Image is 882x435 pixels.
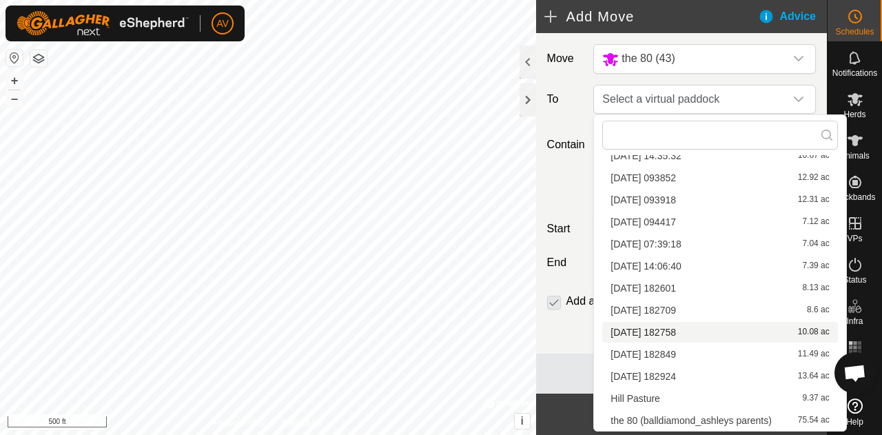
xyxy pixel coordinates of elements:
[17,11,189,36] img: Gallagher Logo
[602,145,837,166] li: 2025-09-10 14:35:32
[602,168,837,188] li: 2025-09-12 093852
[216,17,229,31] span: AV
[835,28,874,36] span: Schedules
[843,276,866,284] span: Status
[602,234,837,254] li: 2025-09-13 07:39:18
[838,358,872,367] span: Heatmap
[30,50,47,67] button: Map Layers
[798,173,830,183] span: 12.92 ac
[611,151,681,161] span: [DATE] 14:35:32
[798,372,830,381] span: 13.64 ac
[611,261,681,271] span: [DATE] 14:06:40
[611,372,676,381] span: [DATE] 182924
[828,393,882,432] a: Help
[544,8,758,25] h2: Add Move
[798,151,830,161] span: 10.67 ac
[515,414,530,429] button: i
[802,283,829,293] span: 8.13 ac
[846,317,863,325] span: Infra
[602,300,837,321] li: 2025-09-15 182709
[542,254,588,271] label: End
[611,217,676,227] span: [DATE] 094417
[798,327,830,337] span: 10.08 ac
[597,85,785,113] span: Select a virtual paddock
[802,394,829,403] span: 9.37 ac
[542,136,588,153] label: Contain
[622,52,675,64] span: the 80 (43)
[611,350,676,359] span: [DATE] 182849
[214,417,265,429] a: Privacy Policy
[785,85,812,113] div: dropdown trigger
[834,352,876,394] div: Open chat
[602,366,837,387] li: 2025-09-15 182924
[611,327,676,337] span: [DATE] 182758
[802,217,829,227] span: 7.12 ac
[602,256,837,276] li: 2025-09-14 14:06:40
[611,239,681,249] span: [DATE] 07:39:18
[542,44,588,74] label: Move
[832,69,877,77] span: Notifications
[840,152,870,160] span: Animals
[597,45,785,73] span: the 80
[834,193,875,201] span: Neckbands
[542,85,588,114] label: To
[611,416,771,425] span: the 80 (balldiamond_ashleys parents)
[798,350,830,359] span: 11.49 ac
[602,388,837,409] li: Hill Pasture
[542,221,588,237] label: Start
[758,8,827,25] div: Advice
[802,239,829,249] span: 7.04 ac
[798,416,830,425] span: 75.54 ac
[6,50,23,66] button: Reset Map
[785,45,812,73] div: dropdown trigger
[611,394,660,403] span: Hill Pasture
[602,278,837,299] li: 2025-09-15 182601
[802,261,829,271] span: 7.39 ac
[611,305,676,315] span: [DATE] 182709
[843,110,865,119] span: Herds
[611,195,676,205] span: [DATE] 093918
[846,418,863,426] span: Help
[6,90,23,107] button: –
[611,173,676,183] span: [DATE] 093852
[281,417,322,429] a: Contact Us
[6,72,23,89] button: +
[798,195,830,205] span: 12.31 ac
[602,410,837,431] li: the 80 (balldiamond_ashleys parents)
[602,322,837,343] li: 2025-09-15 182758
[847,234,862,243] span: VPs
[602,190,837,210] li: 2025-09-12 093918
[602,212,837,232] li: 2025-09-12 094417
[611,283,676,293] span: [DATE] 182601
[520,415,523,427] span: i
[602,344,837,365] li: 2025-09-15 182849
[566,296,710,307] label: Add another scheduled move
[807,305,830,315] span: 8.6 ac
